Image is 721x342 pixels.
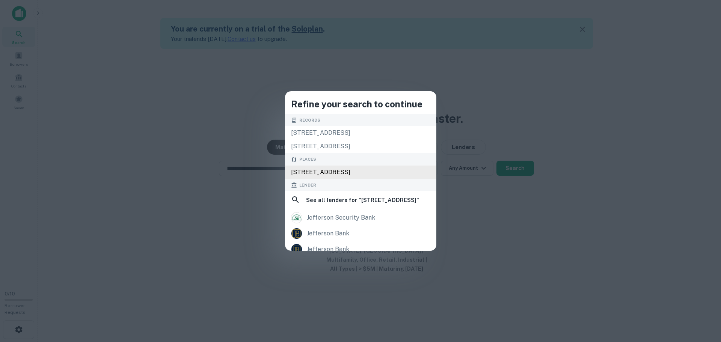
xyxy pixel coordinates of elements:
[291,228,302,239] img: jeffersonbank.com.png
[307,212,375,223] div: jefferson security bank
[307,228,349,239] div: jefferson bank
[306,196,419,205] h6: See all lenders for " [STREET_ADDRESS] "
[291,97,430,111] h4: Refine your search to continue
[299,156,316,163] span: Places
[299,182,316,188] span: Lender
[285,210,436,226] a: jefferson security bank
[291,212,302,223] img: picture
[285,140,436,153] div: [STREET_ADDRESS]
[285,226,436,241] a: jefferson bank
[285,241,436,257] a: jefferson bank
[285,126,436,140] div: [STREET_ADDRESS]
[291,244,302,255] img: picture
[299,117,320,124] span: Records
[285,166,436,179] div: [STREET_ADDRESS]
[683,282,721,318] iframe: Chat Widget
[307,244,349,255] div: jefferson bank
